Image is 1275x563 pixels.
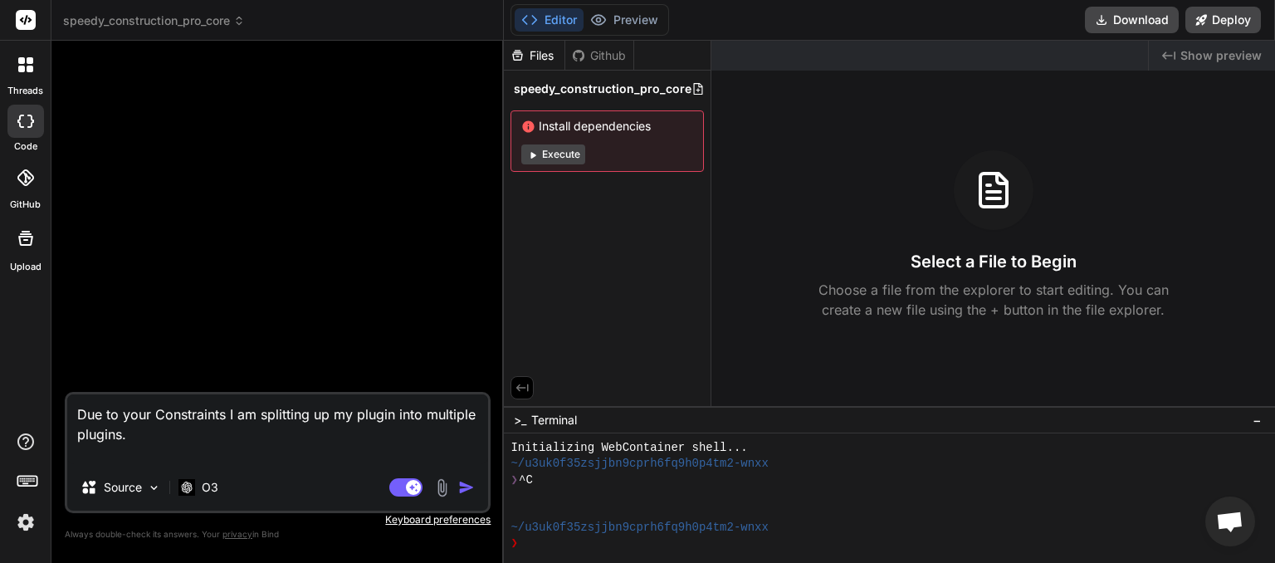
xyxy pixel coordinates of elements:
img: attachment [432,478,452,497]
img: icon [458,479,475,496]
span: ❯ [510,536,519,551]
span: Terminal [531,412,577,428]
img: Pick Models [147,481,161,495]
button: − [1249,407,1265,433]
span: ~/u3uk0f35zsjjbn9cprh6fq9h0p4tm2-wnxx [510,456,768,472]
span: − [1253,412,1262,428]
p: O3 [202,479,218,496]
button: Download [1085,7,1179,33]
a: Open chat [1205,497,1255,546]
button: Execute [521,144,585,164]
span: >_ [514,412,526,428]
p: Source [104,479,142,496]
span: Show preview [1180,47,1262,64]
img: O3 [178,479,195,495]
span: Initializing WebContainer shell... [510,440,747,456]
span: privacy [222,529,252,539]
span: speedy_construction_pro_core [514,81,691,97]
img: settings [12,508,40,536]
p: Choose a file from the explorer to start editing. You can create a new file using the + button in... [808,280,1180,320]
span: ^C [519,472,533,488]
label: Upload [10,260,42,274]
label: code [14,140,37,154]
label: GitHub [10,198,41,212]
button: Editor [515,8,584,32]
h3: Select a File to Begin [911,250,1077,273]
p: Always double-check its answers. Your in Bind [65,526,491,542]
p: Keyboard preferences [65,513,491,526]
span: ~/u3uk0f35zsjjbn9cprh6fq9h0p4tm2-wnxx [510,520,768,536]
span: ❯ [510,472,519,488]
label: threads [7,84,43,98]
span: speedy_construction_pro_core [63,12,245,29]
button: Preview [584,8,665,32]
textarea: Due to your Constraints I am splitting up my plugin into multiple plugins. [67,394,488,464]
button: Deploy [1185,7,1261,33]
span: Install dependencies [521,118,693,135]
div: Github [565,47,633,64]
div: Files [504,47,564,64]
